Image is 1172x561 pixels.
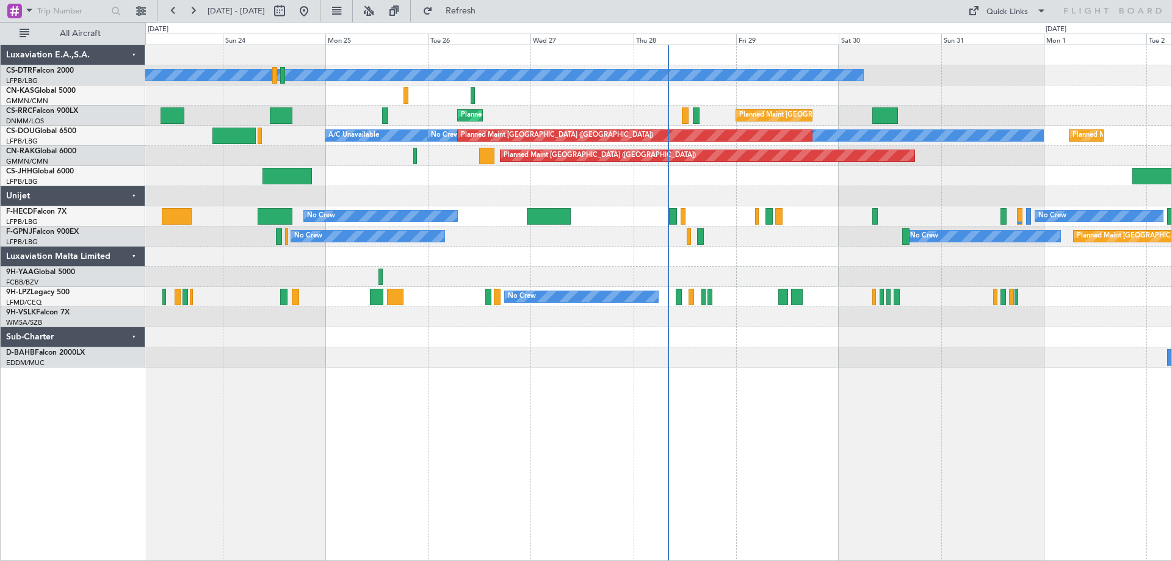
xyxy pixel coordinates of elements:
a: GMMN/CMN [6,96,48,106]
a: 9H-YAAGlobal 5000 [6,269,75,276]
div: No Crew [294,227,322,245]
div: Mon 25 [325,34,428,45]
a: LFPB/LBG [6,137,38,146]
input: Trip Number [37,2,107,20]
div: Planned Maint [GEOGRAPHIC_DATA] ([GEOGRAPHIC_DATA]) [461,106,653,125]
a: CS-JHHGlobal 6000 [6,168,74,175]
a: D-BAHBFalcon 2000LX [6,349,85,357]
a: LFPB/LBG [6,237,38,247]
a: 9H-VSLKFalcon 7X [6,309,70,316]
span: F-HECD [6,208,33,215]
span: 9H-LPZ [6,289,31,296]
a: LFPB/LBG [6,217,38,226]
button: Refresh [417,1,490,21]
span: CN-RAK [6,148,35,155]
button: All Aircraft [13,24,132,43]
span: CS-JHH [6,168,32,175]
button: Quick Links [962,1,1052,21]
a: FCBB/BZV [6,278,38,287]
a: 9H-LPZLegacy 500 [6,289,70,296]
a: F-GPNJFalcon 900EX [6,228,79,236]
a: EDDM/MUC [6,358,45,367]
span: CN-KAS [6,87,34,95]
a: CN-RAKGlobal 6000 [6,148,76,155]
div: Planned Maint [GEOGRAPHIC_DATA] ([GEOGRAPHIC_DATA]) [461,126,653,145]
a: CS-RRCFalcon 900LX [6,107,78,115]
div: Thu 28 [634,34,736,45]
div: Tue 26 [428,34,530,45]
div: Planned Maint [GEOGRAPHIC_DATA] ([GEOGRAPHIC_DATA]) [504,147,696,165]
span: CS-RRC [6,107,32,115]
div: [DATE] [148,24,168,35]
div: No Crew [1038,207,1066,225]
span: 9H-VSLK [6,309,36,316]
a: GMMN/CMN [6,157,48,166]
div: Sun 31 [941,34,1044,45]
a: LFPB/LBG [6,76,38,85]
a: F-HECDFalcon 7X [6,208,67,215]
div: Quick Links [986,6,1028,18]
a: LFPB/LBG [6,177,38,186]
a: DNMM/LOS [6,117,44,126]
span: CS-DOU [6,128,35,135]
div: Sun 24 [223,34,325,45]
div: No Crew [431,126,459,145]
div: Sat 30 [839,34,941,45]
span: [DATE] - [DATE] [208,5,265,16]
div: No Crew [307,207,335,225]
span: F-GPNJ [6,228,32,236]
div: No Crew [910,227,938,245]
div: Fri 29 [736,34,839,45]
div: Mon 1 [1044,34,1146,45]
span: Refresh [435,7,487,15]
div: [DATE] [1046,24,1066,35]
div: Sat 23 [120,34,223,45]
span: D-BAHB [6,349,35,357]
a: WMSA/SZB [6,318,42,327]
a: CN-KASGlobal 5000 [6,87,76,95]
span: CS-DTR [6,67,32,74]
div: A/C Unavailable [328,126,379,145]
div: Wed 27 [530,34,633,45]
a: CS-DTRFalcon 2000 [6,67,74,74]
span: 9H-YAA [6,269,34,276]
a: CS-DOUGlobal 6500 [6,128,76,135]
a: LFMD/CEQ [6,298,42,307]
span: All Aircraft [32,29,129,38]
div: No Crew [508,288,536,306]
div: Planned Maint [GEOGRAPHIC_DATA] ([GEOGRAPHIC_DATA]) [739,106,931,125]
